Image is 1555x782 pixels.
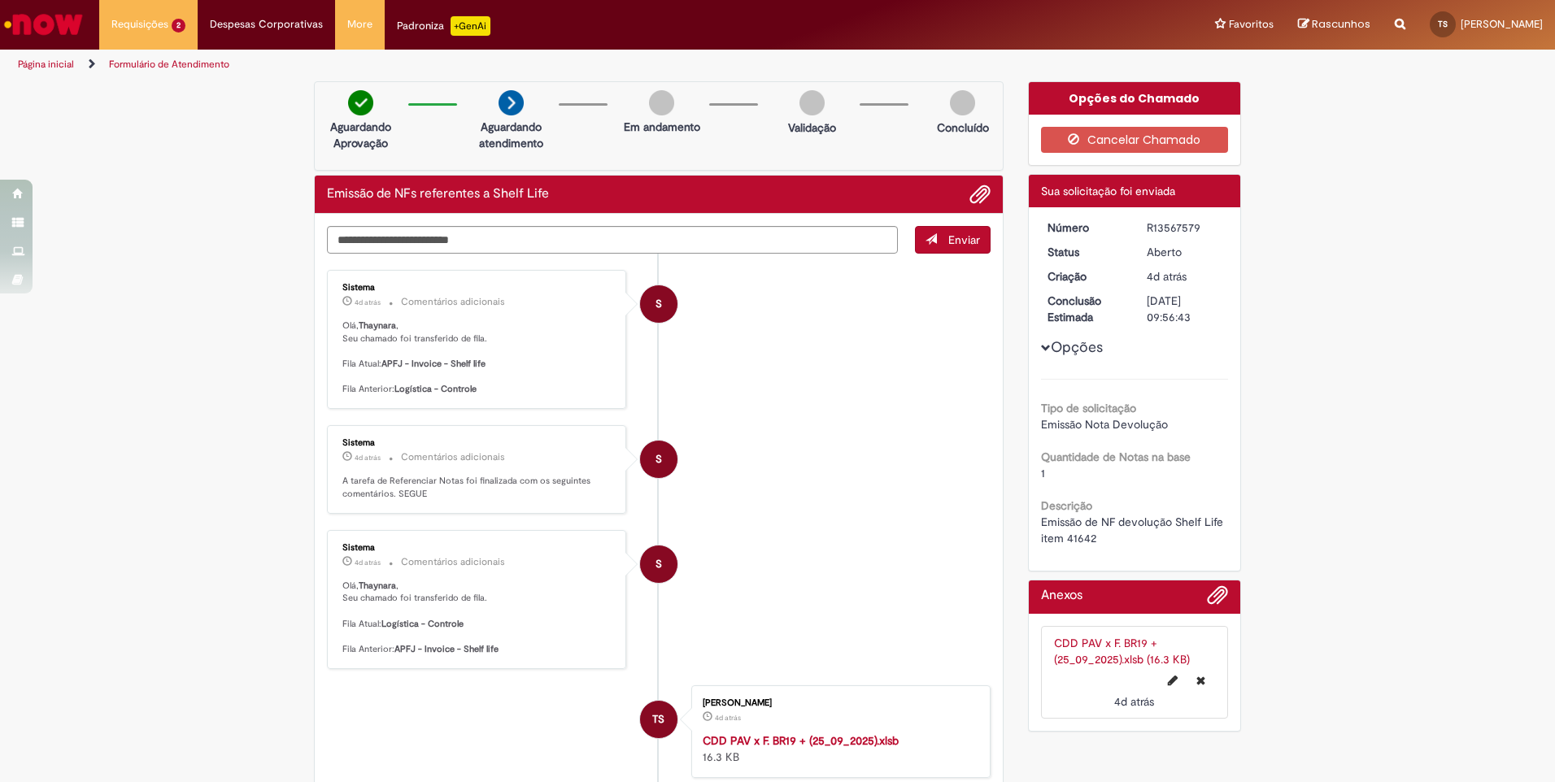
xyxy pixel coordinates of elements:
b: Logística - Controle [381,618,464,630]
button: Enviar [915,226,991,254]
a: Formulário de Atendimento [109,58,229,71]
p: Em andamento [624,119,700,135]
div: Sistema [342,543,613,553]
dt: Criação [1035,268,1135,285]
img: img-circle-grey.png [950,90,975,115]
span: 4d atrás [715,713,741,723]
time: 25/09/2025 16:34:30 [355,453,381,463]
span: Favoritos [1229,16,1274,33]
span: 4d atrás [1114,694,1154,709]
div: System [640,285,677,323]
span: 2 [172,19,185,33]
span: 4d atrás [355,558,381,567]
span: S [656,285,662,324]
img: img-circle-grey.png [649,90,674,115]
b: Logística - Controle [394,383,477,395]
div: Opções do Chamado [1029,82,1241,115]
h2: Anexos [1041,589,1082,603]
span: TS [1438,19,1448,29]
span: Rascunhos [1312,16,1370,32]
img: img-circle-grey.png [799,90,825,115]
time: 25/09/2025 15:56:39 [1147,269,1187,284]
p: Olá, , Seu chamado foi transferido de fila. Fila Atual: Fila Anterior: [342,319,613,396]
img: check-circle-green.png [348,90,373,115]
dt: Conclusão Estimada [1035,293,1135,325]
b: APFJ - Invoice - Shelf life [394,643,499,655]
div: Padroniza [397,16,490,36]
span: Enviar [948,232,980,247]
time: 25/09/2025 16:34:33 [355,298,381,307]
span: 4d atrás [355,453,381,463]
a: CDD PAV x F. BR19 + (25_09_2025).xlsb [703,733,899,748]
button: Excluir CDD PAV x F. BR19 + (25_09_2025).xlsb [1187,667,1215,693]
button: Editar nome de arquivo CDD PAV x F. BR19 + (25_09_2025).xlsb [1158,667,1187,693]
div: System [640,441,677,478]
small: Comentários adicionais [401,450,505,464]
button: Cancelar Chamado [1041,127,1229,153]
span: 1 [1041,466,1045,480]
span: TS [652,700,664,739]
b: Thaynara [359,580,396,592]
p: Aguardando Aprovação [321,119,400,151]
time: 25/09/2025 15:56:46 [355,558,381,567]
p: Validação [788,119,836,136]
dt: Número [1035,219,1135,236]
div: [DATE] 09:56:43 [1147,293,1222,325]
b: Thaynara [359,319,396,332]
dt: Status [1035,244,1135,260]
small: Comentários adicionais [401,295,505,309]
a: CDD PAV x F. BR19 + (25_09_2025).xlsb (16.3 KB) [1054,636,1190,667]
span: Despesas Corporativas [210,16,323,33]
span: 4d atrás [1147,269,1187,284]
b: APFJ - Invoice - Shelf life [381,358,486,370]
p: Concluído [937,119,989,136]
span: 4d atrás [355,298,381,307]
span: S [656,545,662,584]
div: Sistema [342,283,613,293]
div: Aberto [1147,244,1222,260]
p: A tarefa de Referenciar Notas foi finalizada com os seguintes comentários. SEGUE [342,475,613,500]
span: S [656,440,662,479]
img: ServiceNow [2,8,85,41]
div: 25/09/2025 15:56:39 [1147,268,1222,285]
span: More [347,16,372,33]
time: 25/09/2025 15:56:10 [715,713,741,723]
div: [PERSON_NAME] [703,698,974,708]
small: Comentários adicionais [401,555,505,569]
b: Tipo de solicitação [1041,401,1136,415]
span: Emissão de NF devolução Shelf Life item 41642 [1041,515,1226,545]
a: Página inicial [18,58,74,71]
div: R13567579 [1147,219,1222,236]
p: Olá, , Seu chamado foi transferido de fila. Fila Atual: Fila Anterior: [342,580,613,656]
button: Adicionar anexos [1207,584,1228,614]
button: Adicionar anexos [969,184,991,205]
div: Sistema [342,438,613,448]
span: Sua solicitação foi enviada [1041,184,1175,198]
div: 16.3 KB [703,732,974,765]
span: Requisições [111,16,168,33]
h2: Emissão de NFs referentes a Shelf Life Histórico de tíquete [327,187,549,202]
span: [PERSON_NAME] [1461,17,1543,31]
a: Rascunhos [1298,17,1370,33]
div: System [640,545,677,583]
img: arrow-next.png [499,90,524,115]
time: 25/09/2025 15:56:10 [1114,694,1154,709]
div: Thaynara De Sousa [640,701,677,738]
p: Aguardando atendimento [472,119,551,151]
b: Quantidade de Notas na base [1041,450,1191,464]
p: +GenAi [451,16,490,36]
ul: Trilhas de página [12,50,1025,80]
textarea: Digite sua mensagem aqui... [327,226,898,254]
b: Descrição [1041,498,1092,513]
span: Emissão Nota Devolução [1041,417,1168,432]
